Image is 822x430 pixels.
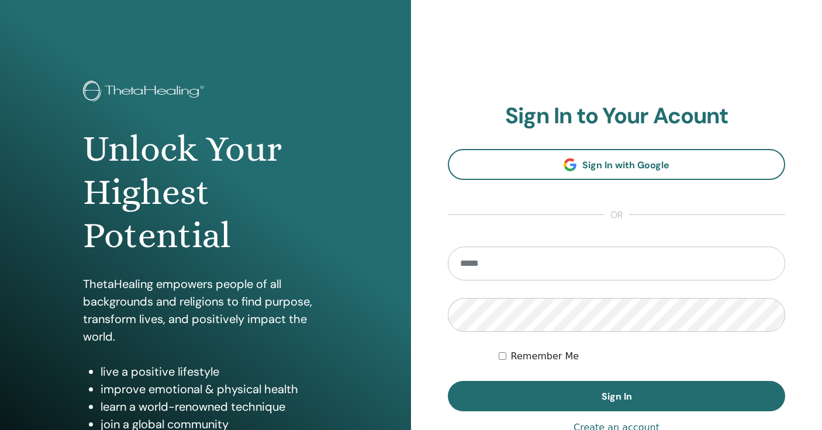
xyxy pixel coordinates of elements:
a: Sign In with Google [448,149,785,180]
span: or [605,208,629,222]
span: Sign In with Google [582,159,669,171]
div: Keep me authenticated indefinitely or until I manually logout [499,349,785,363]
h1: Unlock Your Highest Potential [83,127,328,258]
p: ThetaHealing empowers people of all backgrounds and religions to find purpose, transform lives, a... [83,275,328,345]
button: Sign In [448,381,785,411]
li: improve emotional & physical health [101,380,328,398]
li: learn a world-renowned technique [101,398,328,415]
li: live a positive lifestyle [101,363,328,380]
label: Remember Me [511,349,579,363]
span: Sign In [602,390,632,403]
h2: Sign In to Your Acount [448,103,785,130]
